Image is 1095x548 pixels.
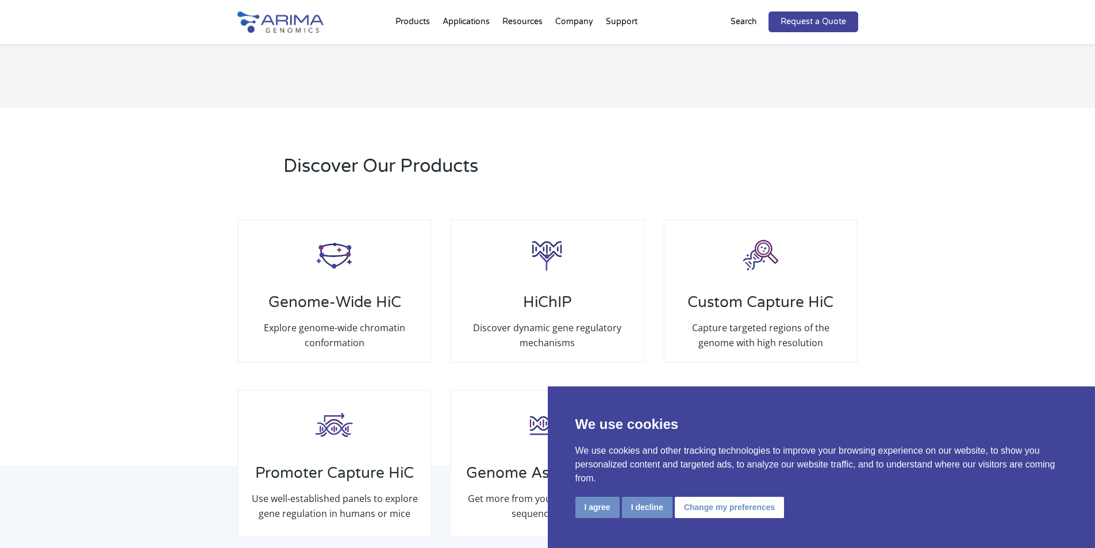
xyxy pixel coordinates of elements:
[575,497,620,518] button: I agree
[737,232,783,278] img: Capture-HiC_Icon_Arima-Genomics.png
[575,444,1068,485] p: We use cookies and other tracking technologies to improve your browsing experience on our website...
[575,414,1068,435] p: We use cookies
[463,464,632,491] h3: Genome Assembly HiC
[237,12,324,33] img: Arima-Genomics-logo
[675,497,785,518] button: Change my preferences
[250,293,419,320] h3: Genome-Wide HiC
[250,320,419,350] p: Explore genome-wide chromatin conformation
[463,293,632,320] h3: HiChIP
[312,232,358,278] img: HiC_Icon_Arima-Genomics.png
[463,491,632,521] p: Get more from your next generation sequencing data
[731,14,757,29] p: Search
[524,403,570,449] img: High-Coverage-HiC_Icon_Arima-Genomics.png
[524,232,570,278] img: HiCHiP_Icon_Arima-Genomics.png
[250,464,419,491] h3: Promoter Capture HiC
[283,154,694,188] h2: Discover Our Products
[250,491,419,521] p: Use well-established panels to explore gene regulation in humans or mice
[676,320,845,350] p: Capture targeted regions of the genome with high resolution
[622,497,673,518] button: I decline
[312,403,358,449] img: Promoter-HiC_Icon_Arima-Genomics.png
[463,320,632,350] p: Discover dynamic gene regulatory mechanisms
[769,12,858,32] a: Request a Quote
[676,293,845,320] h3: Custom Capture HiC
